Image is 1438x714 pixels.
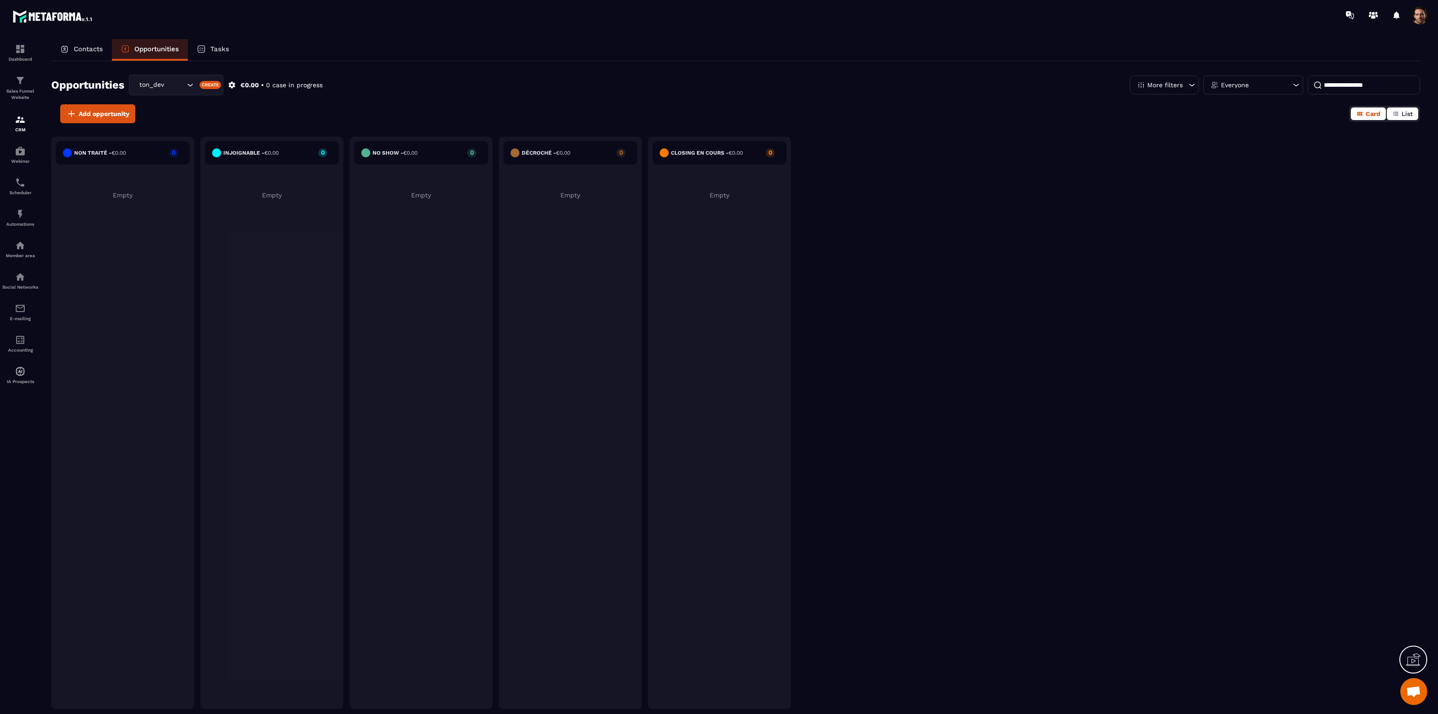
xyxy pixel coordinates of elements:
[1147,82,1183,88] p: More filters
[15,75,26,86] img: formation
[503,192,637,199] p: Empty
[200,81,222,89] div: Create
[266,81,323,89] p: 0 case in progress
[2,139,38,170] a: automationsautomationsWebinar
[205,192,339,199] p: Empty
[2,88,38,101] p: Sales Funnel Website
[210,45,229,53] p: Tasks
[51,39,112,61] a: Contacts
[1221,82,1249,88] p: Everyone
[318,149,327,156] p: 0
[261,81,264,89] p: •
[1400,678,1427,705] a: Mở cuộc trò chuyện
[240,81,259,89] p: €0.00
[1387,107,1418,120] button: List
[522,150,570,156] h6: Décroché -
[652,192,786,199] p: Empty
[15,114,26,125] img: formation
[2,107,38,139] a: formationformationCRM
[373,150,417,156] h6: No show -
[2,233,38,265] a: automationsautomationsMember area
[169,80,185,90] input: Search for option
[2,159,38,164] p: Webinar
[137,80,169,90] span: ton_dev
[223,150,279,156] h6: injoignable -
[56,192,190,199] p: Empty
[617,149,626,156] p: 0
[2,202,38,233] a: automationsautomationsAutomations
[15,177,26,188] img: scheduler
[2,328,38,359] a: accountantaccountantAccounting
[728,150,743,156] span: €0.00
[15,303,26,314] img: email
[1351,107,1386,120] button: Card
[74,150,126,156] h6: Non traité -
[15,366,26,377] img: automations
[2,253,38,258] p: Member area
[2,127,38,132] p: CRM
[2,190,38,195] p: Scheduler
[354,192,488,199] p: Empty
[15,335,26,345] img: accountant
[15,272,26,282] img: social-network
[2,57,38,62] p: Dashboard
[2,379,38,384] p: IA Prospects
[2,265,38,296] a: social-networksocial-networkSocial Networks
[403,150,417,156] span: €0.00
[112,39,188,61] a: Opportunities
[60,104,135,123] button: Add opportunity
[74,45,103,53] p: Contacts
[51,76,124,94] h2: Opportunities
[169,149,178,156] p: 0
[467,149,476,156] p: 0
[79,109,129,118] span: Add opportunity
[2,170,38,202] a: schedulerschedulerScheduler
[111,150,126,156] span: €0.00
[264,150,279,156] span: €0.00
[671,150,743,156] h6: Closing en cours -
[15,44,26,54] img: formation
[1402,110,1413,117] span: List
[2,316,38,321] p: E-mailing
[134,45,179,53] p: Opportunities
[15,209,26,219] img: automations
[15,146,26,156] img: automations
[2,37,38,68] a: formationformationDashboard
[15,240,26,251] img: automations
[2,296,38,328] a: emailemailE-mailing
[766,149,775,156] p: 0
[188,39,238,61] a: Tasks
[13,8,93,24] img: logo
[129,75,223,95] div: Search for option
[1366,110,1380,117] span: Card
[556,150,570,156] span: €0.00
[2,68,38,107] a: formationformationSales Funnel Website
[2,348,38,353] p: Accounting
[2,285,38,290] p: Social Networks
[2,222,38,227] p: Automations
